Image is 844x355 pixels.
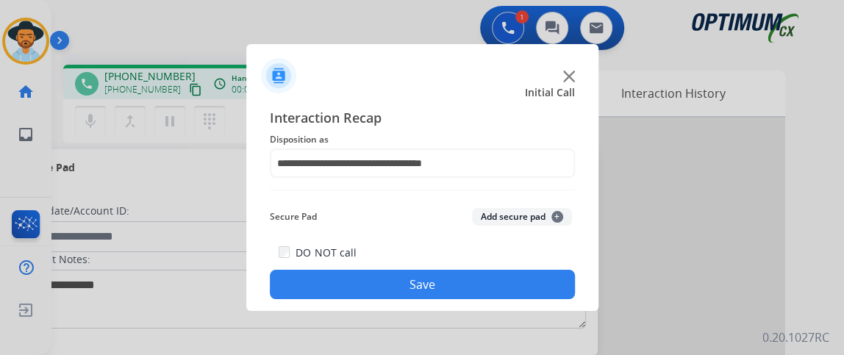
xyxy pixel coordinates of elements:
button: Add secure pad+ [472,208,572,226]
label: DO NOT call [296,245,356,260]
span: Interaction Recap [270,107,575,131]
img: contactIcon [261,58,296,93]
span: Initial Call [525,85,575,100]
span: Disposition as [270,131,575,148]
button: Save [270,270,575,299]
span: Secure Pad [270,208,317,226]
span: + [551,211,563,223]
p: 0.20.1027RC [762,329,829,346]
